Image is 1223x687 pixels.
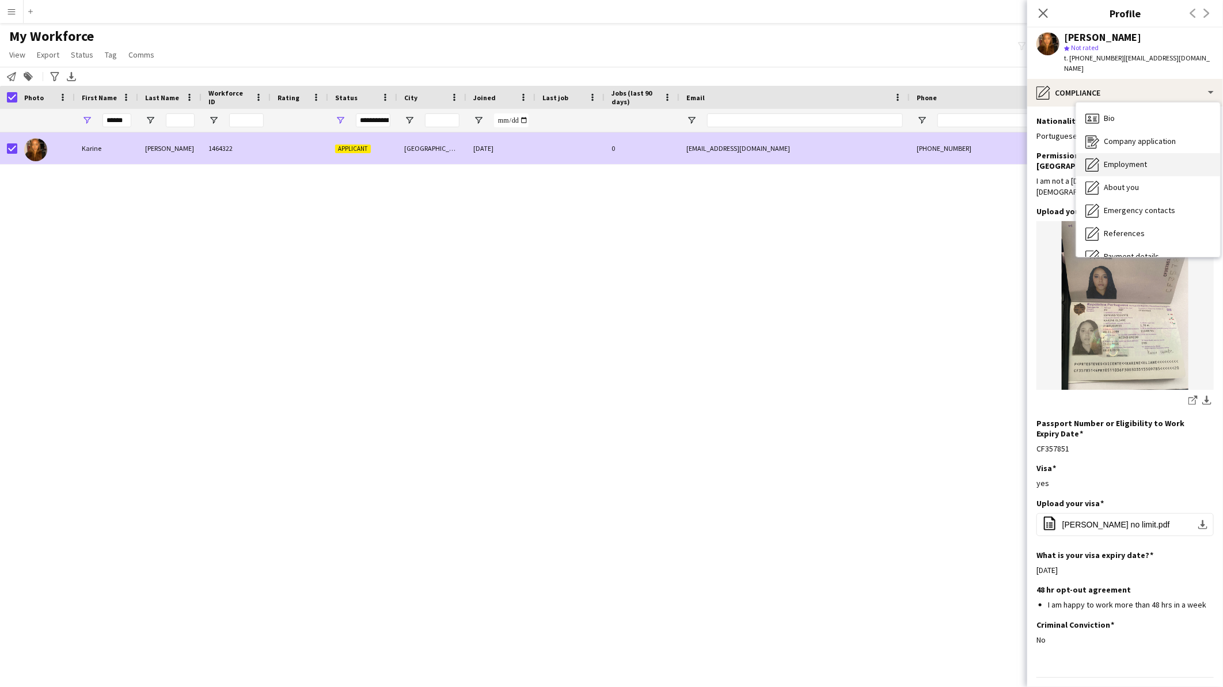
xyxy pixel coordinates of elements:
[1076,199,1220,222] div: Emergency contacts
[686,115,697,126] button: Open Filter Menu
[32,47,64,62] a: Export
[542,93,568,102] span: Last job
[64,70,78,83] app-action-btn: Export XLSX
[1036,150,1205,171] h3: Permission to Work in the [GEOGRAPHIC_DATA]
[1076,222,1220,245] div: References
[1036,131,1214,141] div: Portuguese
[1064,54,1124,62] span: t. [PHONE_NUMBER]
[937,113,1050,127] input: Phone Filter Input
[208,89,250,106] span: Workforce ID
[1062,520,1170,529] span: [PERSON_NAME] no limit.pdf
[1036,620,1114,630] h3: Criminal Conviction
[335,145,371,153] span: Applicant
[1036,221,1214,390] img: 7240e475-7c4f-4a3e-9d27-e976d85b167c.jpeg
[1104,228,1145,238] span: References
[1036,498,1104,508] h3: Upload your visa
[335,93,358,102] span: Status
[686,93,705,102] span: Email
[605,132,679,164] div: 0
[1027,6,1223,21] h3: Profile
[425,113,459,127] input: City Filter Input
[66,47,98,62] a: Status
[1104,205,1175,215] span: Emergency contacts
[1036,176,1214,196] div: I am not a [DEMOGRAPHIC_DATA] or [DEMOGRAPHIC_DATA] resident citizen
[1104,182,1139,192] span: About you
[202,132,271,164] div: 1464322
[24,93,44,102] span: Photo
[1104,251,1159,261] span: Payment details
[404,93,417,102] span: City
[1036,513,1214,536] button: [PERSON_NAME] no limit.pdf
[71,50,93,60] span: Status
[1036,635,1214,645] div: No
[1104,113,1115,123] span: Bio
[105,50,117,60] span: Tag
[1076,176,1220,199] div: About you
[48,70,62,83] app-action-btn: Advanced filters
[466,132,535,164] div: [DATE]
[335,115,345,126] button: Open Filter Menu
[1104,136,1176,146] span: Company application
[24,138,47,161] img: Karine Vicente
[229,113,264,127] input: Workforce ID Filter Input
[1064,32,1141,43] div: [PERSON_NAME]
[1076,245,1220,268] div: Payment details
[707,113,903,127] input: Email Filter Input
[145,115,155,126] button: Open Filter Menu
[910,132,1057,164] div: [PHONE_NUMBER]
[473,115,484,126] button: Open Filter Menu
[82,115,92,126] button: Open Filter Menu
[473,93,496,102] span: Joined
[1076,130,1220,153] div: Company application
[21,70,35,83] app-action-btn: Add to tag
[1036,116,1084,126] h3: Nationality
[1071,43,1099,52] span: Not rated
[404,115,415,126] button: Open Filter Menu
[917,93,937,102] span: Phone
[145,93,179,102] span: Last Name
[1036,418,1205,439] h3: Passport Number or Eligibility to Work Expiry Date
[397,132,466,164] div: [GEOGRAPHIC_DATA]
[37,50,59,60] span: Export
[494,113,529,127] input: Joined Filter Input
[1036,206,1125,217] h3: Upload your passport
[100,47,121,62] a: Tag
[917,115,927,126] button: Open Filter Menu
[5,47,30,62] a: View
[1076,153,1220,176] div: Employment
[75,132,138,164] div: Karine
[1036,478,1214,488] div: yes
[1036,584,1131,595] h3: 48 hr opt-out agreement
[1104,159,1147,169] span: Employment
[278,93,299,102] span: Rating
[1036,443,1214,454] div: CF357851
[5,70,18,83] app-action-btn: Notify workforce
[611,89,659,106] span: Jobs (last 90 days)
[679,132,910,164] div: [EMAIL_ADDRESS][DOMAIN_NAME]
[9,50,25,60] span: View
[1036,565,1214,575] div: [DATE]
[166,113,195,127] input: Last Name Filter Input
[1076,107,1220,130] div: Bio
[1036,550,1153,560] h3: What is your visa expiry date?
[1064,54,1210,73] span: | [EMAIL_ADDRESS][DOMAIN_NAME]
[1036,463,1056,473] h3: Visa
[9,28,94,45] span: My Workforce
[1048,599,1214,610] li: I am happy to work more than 48 hrs in a week
[128,50,154,60] span: Comms
[208,115,219,126] button: Open Filter Menu
[124,47,159,62] a: Comms
[102,113,131,127] input: First Name Filter Input
[82,93,117,102] span: First Name
[138,132,202,164] div: [PERSON_NAME]
[1027,79,1223,107] div: Compliance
